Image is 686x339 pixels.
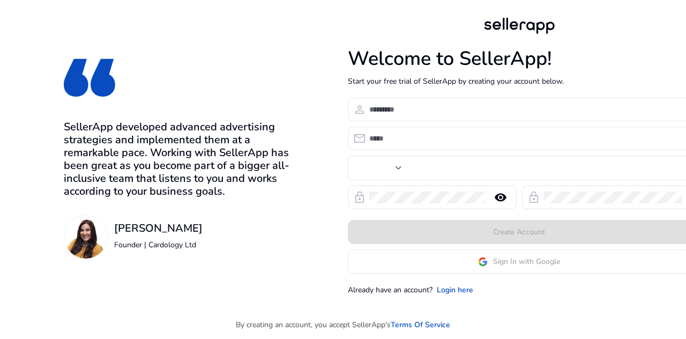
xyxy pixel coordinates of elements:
p: Founder | Cardology Ltd [114,239,203,250]
span: lock [353,191,366,204]
span: lock [527,191,540,204]
a: Login here [437,284,473,296]
a: Terms Of Service [391,319,450,330]
mat-icon: remove_red_eye [488,191,513,204]
h3: [PERSON_NAME] [114,222,203,235]
span: email [353,132,366,145]
h3: SellerApp developed advanced advertising strategies and implemented them at a remarkable pace. Wo... [64,121,293,198]
p: Already have an account? [348,284,433,296]
span: person [353,103,366,116]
